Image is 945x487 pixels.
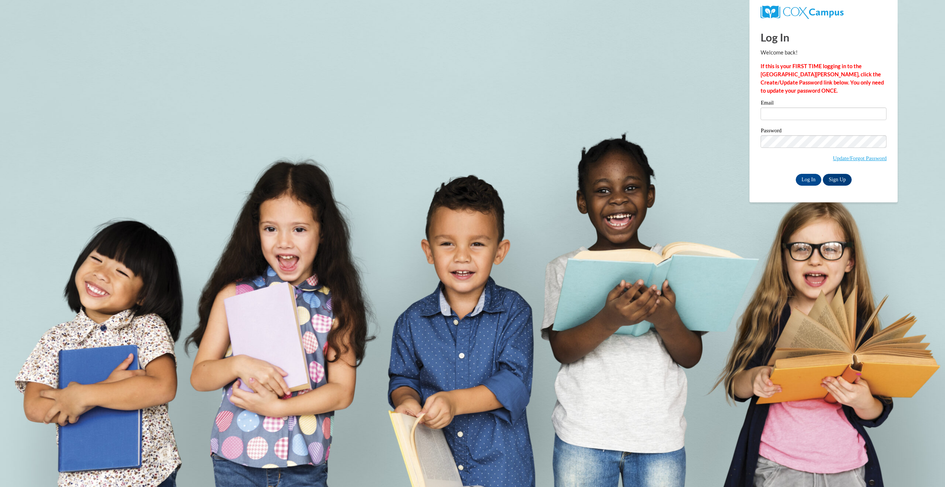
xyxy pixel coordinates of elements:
[761,63,884,94] strong: If this is your FIRST TIME logging in to the [GEOGRAPHIC_DATA][PERSON_NAME], click the Create/Upd...
[823,174,852,186] a: Sign Up
[761,128,886,135] label: Password
[761,100,886,107] label: Email
[761,30,886,45] h1: Log In
[796,174,822,186] input: Log In
[761,49,886,57] p: Welcome back!
[833,155,886,161] a: Update/Forgot Password
[761,9,843,15] a: COX Campus
[761,6,843,19] img: COX Campus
